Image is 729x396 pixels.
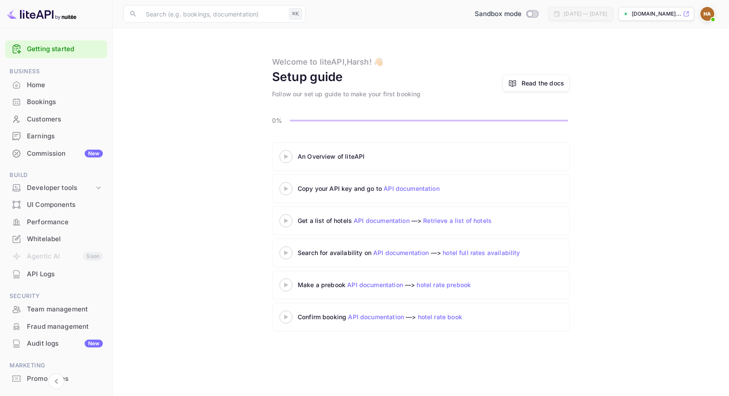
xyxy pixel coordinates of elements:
[27,304,103,314] div: Team management
[471,9,542,19] div: Switch to Production mode
[27,234,103,244] div: Whitelabel
[5,77,107,93] a: Home
[49,373,64,389] button: Collapse navigation
[298,184,515,193] div: Copy your API key and go to
[5,94,107,110] a: Bookings
[5,335,107,352] div: Audit logsNew
[5,94,107,111] div: Bookings
[354,217,410,224] a: API documentation
[5,370,107,386] a: Promo codes
[27,374,103,384] div: Promo codes
[289,8,302,20] div: ⌘K
[272,56,383,68] div: Welcome to liteAPI, Harsh ! 👋🏻
[417,281,471,288] a: hotel rate prebook
[298,152,515,161] div: An Overview of liteAPI
[5,128,107,144] a: Earnings
[5,180,107,196] div: Developer tools
[298,248,601,257] div: Search for availability on —>
[27,131,103,141] div: Earnings
[347,281,403,288] a: API documentation
[85,150,103,157] div: New
[5,111,107,128] div: Customers
[141,5,286,23] input: Search (e.g. bookings, documentation)
[348,313,404,321] a: API documentation
[298,216,515,225] div: Get a list of hotels —>
[443,249,520,256] a: hotel full rates availability
[5,335,107,351] a: Audit logsNew
[5,214,107,231] div: Performance
[502,75,570,92] a: Read the docs
[475,9,522,19] span: Sandbox mode
[27,115,103,124] div: Customers
[5,214,107,230] a: Performance
[700,7,714,21] img: Harsh Agarwal
[5,231,107,248] div: Whitelabel
[27,217,103,227] div: Performance
[5,128,107,145] div: Earnings
[27,183,94,193] div: Developer tools
[5,231,107,247] a: Whitelabel
[5,266,107,282] a: API Logs
[5,301,107,318] div: Team management
[27,269,103,279] div: API Logs
[564,10,607,18] div: [DATE] — [DATE]
[272,89,421,98] div: Follow our set up guide to make your first booking
[27,80,103,90] div: Home
[5,77,107,94] div: Home
[522,79,564,88] a: Read the docs
[27,44,103,54] a: Getting started
[7,7,76,21] img: LiteAPI logo
[373,249,429,256] a: API documentation
[27,339,103,349] div: Audit logs
[5,318,107,334] a: Fraud management
[5,361,107,370] span: Marketing
[5,111,107,127] a: Customers
[632,10,681,18] p: [DOMAIN_NAME]...
[5,145,107,162] div: CommissionNew
[27,97,103,107] div: Bookings
[418,313,462,321] a: hotel rate book
[5,291,107,301] span: Security
[5,145,107,161] a: CommissionNew
[5,301,107,317] a: Team management
[27,322,103,332] div: Fraud management
[5,196,107,213] a: UI Components
[5,266,107,283] div: API Logs
[5,67,107,76] span: Business
[27,200,103,210] div: UI Components
[272,68,343,86] div: Setup guide
[298,280,515,289] div: Make a prebook —>
[5,40,107,58] div: Getting started
[5,170,107,180] span: Build
[298,312,515,321] div: Confirm booking —>
[272,116,287,125] p: 0%
[384,185,440,192] a: API documentation
[423,217,492,224] a: Retrieve a list of hotels
[85,340,103,347] div: New
[27,149,103,159] div: Commission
